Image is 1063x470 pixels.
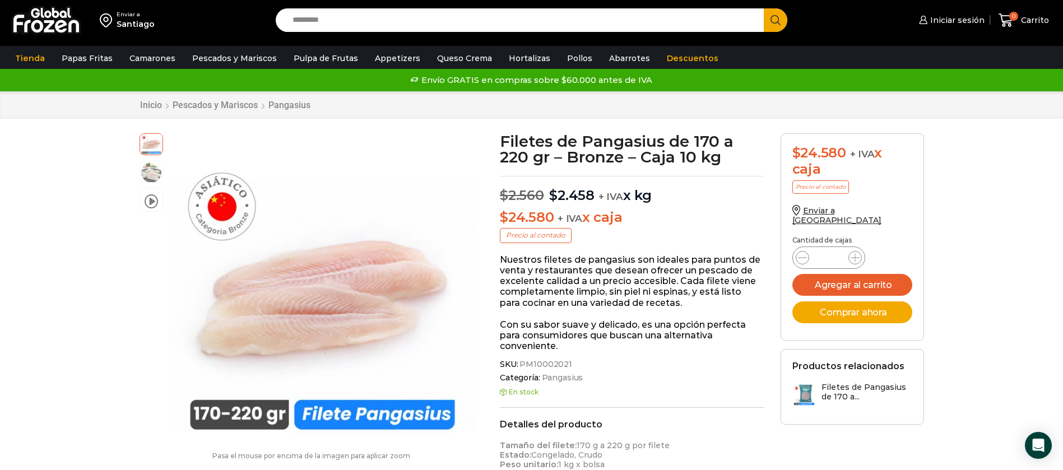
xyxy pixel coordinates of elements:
[850,148,875,160] span: + IVA
[792,383,912,407] a: Filetes de Pangasius de 170 a...
[996,7,1052,34] a: 0 Carrito
[140,100,311,110] nav: Breadcrumb
[561,48,598,69] a: Pollos
[500,254,764,308] p: Nuestros filetes de pangasius son ideales para puntos de venta y restaurantes que desean ofrecer ...
[792,145,912,178] div: x caja
[792,236,912,244] p: Cantidad de cajas
[792,274,912,296] button: Agregar al carrito
[500,373,764,383] span: Categoría:
[792,145,801,161] span: $
[500,319,764,352] p: Con su sabor suave y delicado, es una opción perfecta para consumidores que buscan una alternativ...
[187,48,282,69] a: Pescados y Mariscos
[500,388,764,396] p: En stock
[540,373,583,383] a: Pangasius
[792,206,882,225] a: Enviar a [GEOGRAPHIC_DATA]
[598,191,623,202] span: + IVA
[140,452,484,460] p: Pasa el mouse por encima de la imagen para aplicar zoom
[792,180,849,194] p: Precio al contado
[500,228,572,243] p: Precio al contado
[288,48,364,69] a: Pulpa de Frutas
[500,210,764,226] p: x caja
[500,440,577,450] strong: Tamaño del filete:
[369,48,426,69] a: Appetizers
[268,100,311,110] a: Pangasius
[1018,15,1049,26] span: Carrito
[100,11,117,30] img: address-field-icon.svg
[500,209,508,225] span: $
[549,187,595,203] bdi: 2.458
[916,9,985,31] a: Iniciar sesión
[500,187,508,203] span: $
[500,176,764,204] p: x kg
[140,161,163,184] span: fotos web (1080 x 1080 px) (13)
[792,361,904,371] h2: Productos relacionados
[500,450,531,460] strong: Estado:
[792,301,912,323] button: Comprar ahora
[500,187,544,203] bdi: 2.560
[117,11,155,18] div: Enviar a
[1009,12,1018,21] span: 0
[558,213,582,224] span: + IVA
[792,145,846,161] bdi: 24.580
[500,209,554,225] bdi: 24.580
[818,250,839,266] input: Product quantity
[821,383,912,402] h3: Filetes de Pangasius de 170 a...
[764,8,787,32] button: Search button
[661,48,724,69] a: Descuentos
[500,133,764,165] h1: Filetes de Pangasius de 170 a 220 gr – Bronze – Caja 10 kg
[1025,432,1052,459] div: Open Intercom Messenger
[549,187,558,203] span: $
[604,48,656,69] a: Abarrotes
[431,48,498,69] a: Queso Crema
[503,48,556,69] a: Hortalizas
[124,48,181,69] a: Camarones
[172,100,258,110] a: Pescados y Mariscos
[56,48,118,69] a: Papas Fritas
[927,15,985,26] span: Iniciar sesión
[518,360,572,369] span: PM10002021
[117,18,155,30] div: Santiago
[10,48,50,69] a: Tienda
[500,459,558,469] strong: Peso unitario:
[500,360,764,369] span: SKU:
[500,419,764,430] h2: Detalles del producto
[140,100,163,110] a: Inicio
[140,132,163,155] span: pescados-y-mariscos-2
